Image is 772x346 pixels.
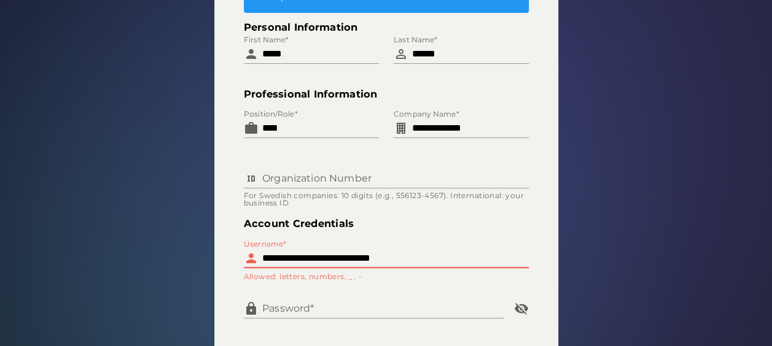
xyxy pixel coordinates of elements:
[244,87,529,101] h3: Professional Information
[244,273,529,280] div: Allowed: letters, numbers, _ . -
[244,217,529,231] h3: Account Credentials
[514,301,529,316] i: Password* appended action
[244,192,529,207] div: For Swedish companies: 10 digits (e.g., 556123-4567). International: your business ID
[244,20,529,34] h3: Personal Information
